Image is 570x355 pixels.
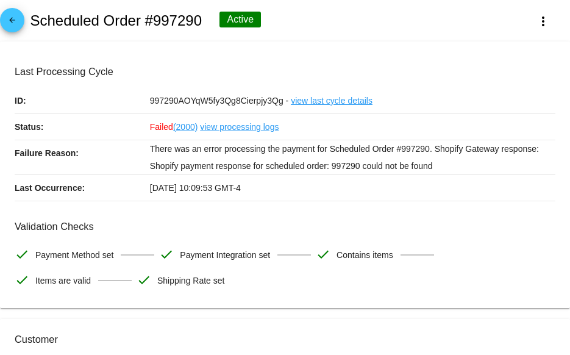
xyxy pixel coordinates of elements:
[15,221,555,232] h3: Validation Checks
[150,96,289,106] span: 997290AOYqW5fy3Qg8Cierpjy3Qg -
[180,242,270,268] span: Payment Integration set
[15,273,29,287] mat-icon: check
[5,16,20,30] mat-icon: arrow_back
[15,175,150,201] p: Last Occurrence:
[173,114,198,140] a: (2000)
[30,12,202,29] h2: Scheduled Order #997290
[200,114,279,140] a: view processing logs
[35,242,113,268] span: Payment Method set
[150,122,198,132] span: Failed
[291,88,372,113] a: view last cycle details
[536,14,550,29] mat-icon: more_vert
[157,268,225,293] span: Shipping Rate set
[15,334,555,345] h3: Customer
[15,247,29,262] mat-icon: check
[316,247,330,262] mat-icon: check
[15,66,555,77] h3: Last Processing Cycle
[337,242,393,268] span: Contains items
[150,140,555,174] p: There was an error processing the payment for Scheduled Order #997290. Shopify Gateway response: ...
[15,114,150,140] p: Status:
[137,273,151,287] mat-icon: check
[219,12,261,27] div: Active
[159,247,174,262] mat-icon: check
[35,268,91,293] span: Items are valid
[15,140,150,166] p: Failure Reason:
[15,88,150,113] p: ID:
[150,183,241,193] span: [DATE] 10:09:53 GMT-4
